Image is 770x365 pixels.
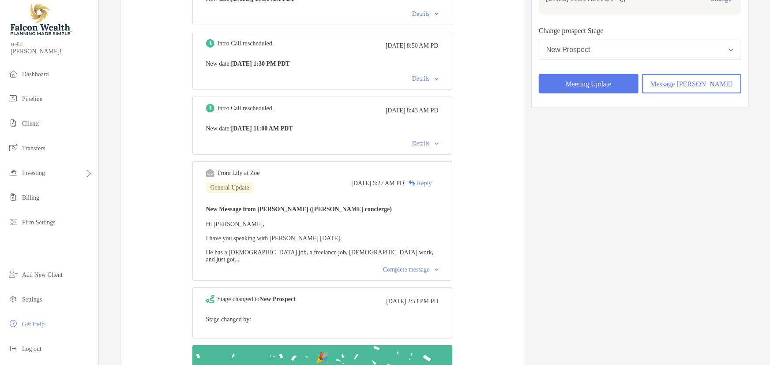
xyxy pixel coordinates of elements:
p: Stage changed by: [206,314,439,325]
span: Settings [22,296,42,303]
img: transfers icon [8,142,19,153]
img: Reply icon [409,180,415,186]
img: Event icon [206,295,214,303]
span: Hi [PERSON_NAME], I have you speaking with [PERSON_NAME] [DATE]. He has a [DEMOGRAPHIC_DATA] job,... [206,221,434,263]
img: add_new_client icon [8,269,19,279]
span: [DATE] [386,42,406,49]
span: [DATE] [351,180,371,187]
button: Meeting Update [539,74,639,93]
span: [DATE] [386,107,406,114]
img: Chevron icon [435,268,439,271]
b: [DATE] 11:00 AM PDT [231,125,293,132]
div: Intro Call rescheduled. [218,40,274,47]
div: New Prospect [546,46,590,54]
b: New Message from [PERSON_NAME] ([PERSON_NAME] concierge) [206,206,392,212]
span: Add New Client [22,272,63,278]
img: investing icon [8,167,19,178]
p: New date : [206,123,439,134]
img: Open dropdown arrow [729,48,734,52]
span: Pipeline [22,96,42,102]
span: Clients [22,120,40,127]
div: Details [412,11,439,18]
span: Billing [22,194,39,201]
span: Firm Settings [22,219,56,226]
img: Chevron icon [435,13,439,15]
span: Get Help [22,321,45,328]
img: pipeline icon [8,93,19,104]
div: 🎉 [312,351,332,364]
span: Transfers [22,145,45,152]
p: Change prospect Stage [539,25,741,36]
span: 8:43 AM PD [407,107,439,114]
span: Investing [22,170,45,176]
span: [PERSON_NAME]! [11,48,93,55]
button: Message [PERSON_NAME] [642,74,742,93]
div: Intro Call rescheduled. [218,105,274,112]
span: Log out [22,346,41,352]
div: From Lily at Zoe [218,170,260,177]
span: 6:27 AM PD [372,180,404,187]
img: Event icon [206,104,214,112]
img: Falcon Wealth Planning Logo [11,4,72,35]
span: 2:53 PM PD [407,298,438,305]
img: get-help icon [8,318,19,329]
div: Details [412,75,439,82]
div: General Update [206,182,254,193]
div: Details [412,140,439,147]
img: billing icon [8,192,19,202]
div: Stage changed to [218,296,296,303]
span: 8:50 AM PD [407,42,439,49]
img: settings icon [8,294,19,304]
div: Complete message [383,266,438,273]
p: New date : [206,58,439,69]
img: Event icon [206,169,214,177]
button: New Prospect [539,40,741,60]
img: clients icon [8,118,19,128]
img: firm-settings icon [8,216,19,227]
b: [DATE] 1:30 PM PDT [231,60,290,67]
b: New Prospect [259,296,296,302]
img: Chevron icon [435,78,439,80]
span: Dashboard [22,71,49,78]
div: Reply [404,179,432,188]
img: logout icon [8,343,19,354]
img: dashboard icon [8,68,19,79]
img: Event icon [206,39,214,48]
img: Chevron icon [435,142,439,145]
span: [DATE] [386,298,406,305]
